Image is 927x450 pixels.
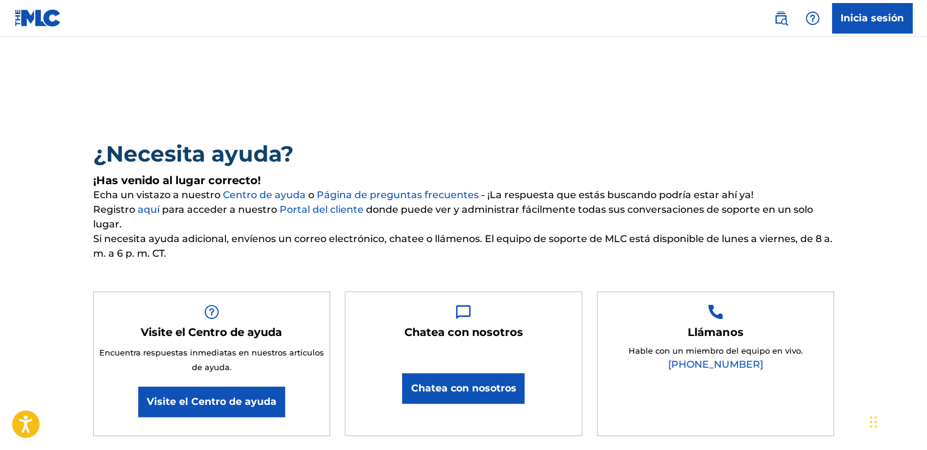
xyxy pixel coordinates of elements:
[138,204,162,215] a: aquí
[162,204,277,215] font: para acceder a nuestro
[93,174,834,188] h5: ¡Has venido al lugar correcto!
[866,391,927,450] iframe: Chat Widget
[800,6,825,30] div: Help
[93,189,220,201] font: Echa un vistazo a nuestro
[668,359,763,370] a: [PHONE_NUMBER]
[481,189,753,201] font: - ¡La respuesta que estás buscando podría estar ahí ya!
[317,189,479,201] font: Página de preguntas frecuentes
[223,189,308,201] a: Centro de ayuda
[15,9,62,27] img: Logotipo de MLC
[456,304,471,320] img: Imagen del cuadro de ayuda
[708,304,723,320] img: Imagen del cuadro de ayuda
[204,304,219,320] img: Imagen del cuadro de ayuda
[138,387,285,417] a: Visite el Centro de ayuda
[805,11,820,26] img: Ayuda
[769,6,793,30] a: Public Search
[141,326,282,340] h5: Visite el Centro de ayuda
[402,373,524,404] button: Chatea con nosotros
[866,391,927,450] div: Widget de chat
[870,404,877,440] div: Arrastrar
[774,11,788,26] img: buscar
[832,3,912,34] a: Inicia sesión
[93,232,834,261] span: Si necesita ayuda adicional, envíenos un correo electrónico, chatee o llámenos. El equipo de sopo...
[404,326,523,340] h5: Chatea con nosotros
[317,189,481,201] a: Página de preguntas frecuentes
[93,140,834,168] h2: ¿Necesita ayuda?
[223,189,306,201] font: Centro de ayuda
[99,348,324,372] span: Encuentra respuestas inmediatas en nuestros artículos de ayuda.
[280,204,364,215] font: Portal del cliente
[629,345,803,357] p: Hable con un miembro del equipo en vivo.
[688,326,743,340] h5: Llámanos
[93,204,813,230] font: donde puede ver y administrar fácilmente todas sus conversaciones de soporte en un solo lugar.
[138,204,160,215] font: aquí
[308,189,314,201] font: o
[93,204,135,215] font: Registro
[280,204,366,215] a: Portal del cliente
